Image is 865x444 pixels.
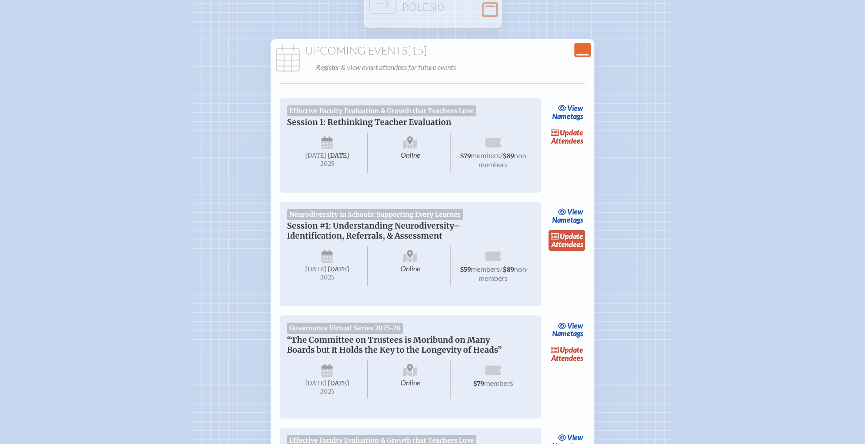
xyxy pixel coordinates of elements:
span: view [567,104,583,112]
p: Register & view event attendees for future events [316,61,589,74]
span: Session 1: Rethinking Teacher Evaluation [287,117,451,127]
span: [DATE] [328,379,349,387]
a: updateAttendees [549,344,586,364]
span: Session #1: Understanding Neurodiversity–Identification, Referrals, & Assessment [287,221,460,241]
span: view [567,433,583,442]
span: [15] [408,44,427,57]
span: $89 [503,152,514,160]
h1: Upcoming Events [274,45,591,57]
span: Governance Virtual Series 2025-26 [287,323,403,334]
a: viewNametags [550,319,586,340]
span: members [484,379,513,387]
span: 2025 [294,388,361,395]
span: [DATE] [305,265,326,273]
span: Neurodiversity in Schools: Supporting Every Learner [287,209,464,220]
span: non-members [479,151,529,169]
span: view [567,207,583,216]
span: / [500,264,503,273]
span: 2025 [294,274,361,281]
span: $79 [473,380,484,388]
span: $79 [460,152,471,160]
span: [DATE] [328,265,349,273]
span: view [567,321,583,330]
span: members [471,264,500,273]
span: [DATE] [305,152,326,160]
span: 2025 [294,160,361,167]
span: Online [370,360,451,399]
a: viewNametags [550,102,586,123]
span: “The Committee on Trustees is Moribund on Many Boards but It Holds the Key to the Longevity of He... [287,335,502,355]
span: [DATE] [328,152,349,160]
span: update [560,345,583,354]
span: update [560,128,583,137]
span: / [500,151,503,160]
span: $59 [460,266,471,274]
span: Online [370,133,451,173]
a: viewNametags [550,205,586,226]
span: [DATE] [305,379,326,387]
span: update [560,232,583,240]
span: non-members [479,264,529,282]
span: members [471,151,500,160]
span: Effective Faculty Evaluation & Growth that Teachers Love [287,105,477,116]
a: updateAttendees [549,126,586,147]
span: $89 [503,266,514,274]
span: Online [370,246,451,286]
a: updateAttendees [549,230,586,251]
